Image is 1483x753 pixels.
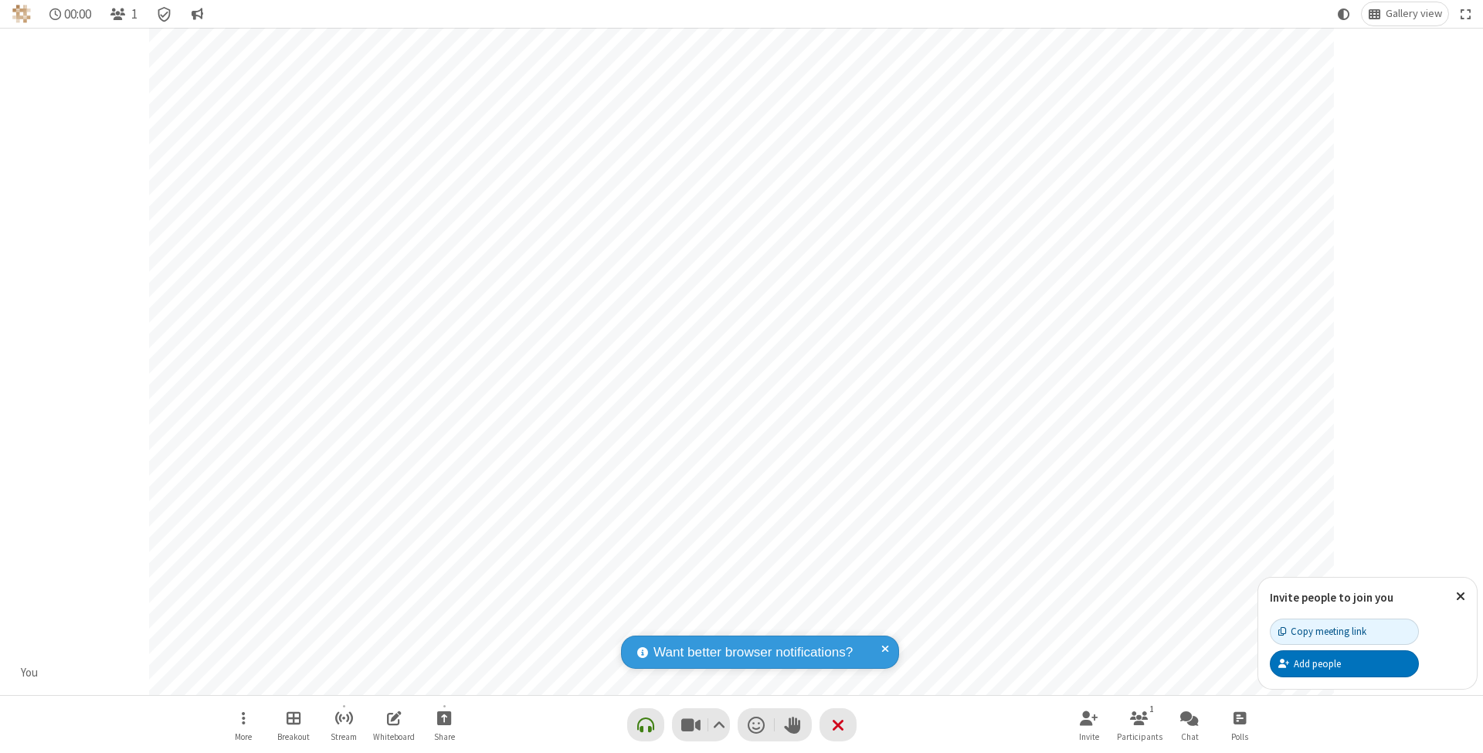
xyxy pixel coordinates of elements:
span: Share [434,732,455,741]
span: Chat [1181,732,1199,741]
button: Close popover [1444,578,1477,616]
span: Want better browser notifications? [653,643,853,663]
button: Open participant list [1116,703,1162,747]
button: Stop video (⌘+Shift+V) [672,708,730,741]
span: Whiteboard [373,732,415,741]
button: Using system theme [1332,2,1356,25]
span: More [235,732,252,741]
button: Add people [1270,650,1419,677]
span: Breakout [277,732,310,741]
button: Connect your audio [627,708,664,741]
button: Fullscreen [1454,2,1478,25]
button: Start streaming [321,703,367,747]
button: Raise hand [775,708,812,741]
button: Open menu [220,703,266,747]
span: Invite [1079,732,1099,741]
button: Change layout [1362,2,1448,25]
button: Copy meeting link [1270,619,1419,645]
label: Invite people to join you [1270,590,1393,605]
span: 00:00 [64,7,91,22]
button: Open participant list [104,2,144,25]
span: Stream [331,732,357,741]
button: Video setting [708,708,729,741]
span: Participants [1117,732,1162,741]
button: Open shared whiteboard [371,703,417,747]
button: Send a reaction [738,708,775,741]
span: Polls [1231,732,1248,741]
div: 1 [1145,702,1159,716]
div: Meeting details Encryption enabled [150,2,179,25]
button: Invite participants (⌘+Shift+I) [1066,703,1112,747]
button: Conversation [185,2,209,25]
img: QA Selenium DO NOT DELETE OR CHANGE [12,5,31,23]
button: Start sharing [421,703,467,747]
span: Gallery view [1386,8,1442,20]
button: End or leave meeting [820,708,857,741]
span: 1 [131,7,137,22]
div: Copy meeting link [1278,624,1366,639]
button: Open poll [1217,703,1263,747]
button: Manage Breakout Rooms [270,703,317,747]
div: Timer [43,2,98,25]
div: You [15,664,44,682]
button: Open chat [1166,703,1213,747]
